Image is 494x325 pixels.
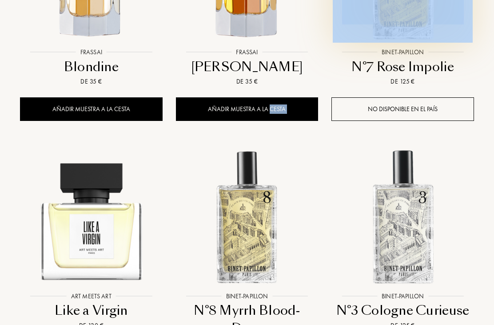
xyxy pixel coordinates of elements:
[20,97,163,121] div: Añadir muestra a la cesta
[331,97,474,121] div: No disponible en el país
[176,97,319,121] div: Añadir muestra a la cesta
[179,77,315,86] div: De 35 €
[177,146,317,287] img: N°8 Myrrh Blood-Drop Binet-Papillon
[335,77,470,86] div: De 125 €
[21,146,162,287] img: Like a Virgin Art Meets Art
[333,146,473,287] img: N°3 Cologne Curieuse Binet-Papillon
[24,77,159,86] div: De 35 €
